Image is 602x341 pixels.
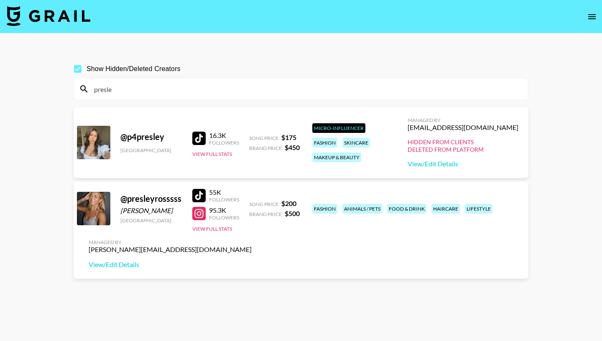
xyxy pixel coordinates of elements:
[312,123,365,133] div: Micro-Influencer
[120,132,182,142] div: @ p4presley
[387,204,426,214] div: food & drink
[312,153,361,162] div: makeup & beauty
[120,193,182,204] div: @ presleyrosssss
[431,204,460,214] div: haircare
[342,138,370,148] div: skincare
[120,206,182,215] div: [PERSON_NAME]
[209,188,239,196] div: 55K
[584,8,600,25] button: open drawer
[408,146,518,153] div: Deleted from Platform
[408,160,518,168] a: View/Edit Details
[408,138,518,146] div: Hidden from Clients
[281,133,296,141] strong: $ 175
[89,239,252,245] div: Managed By
[465,204,492,214] div: lifestyle
[285,209,300,217] strong: $ 500
[209,140,239,146] div: Followers
[7,6,90,26] img: Grail Talent
[281,199,296,207] strong: $ 200
[209,214,239,221] div: Followers
[249,135,280,141] span: Song Price:
[89,245,252,254] div: [PERSON_NAME][EMAIL_ADDRESS][DOMAIN_NAME]
[209,131,239,140] div: 16.3K
[249,201,280,207] span: Song Price:
[285,143,300,151] strong: $ 450
[249,211,283,217] span: Brand Price:
[192,226,232,232] button: View Full Stats
[408,123,518,132] div: [EMAIL_ADDRESS][DOMAIN_NAME]
[312,138,337,148] div: fashion
[249,145,283,151] span: Brand Price:
[312,204,337,214] div: fashion
[120,147,182,153] div: [GEOGRAPHIC_DATA]
[209,206,239,214] div: 95.3K
[87,64,181,74] span: Show Hidden/Deleted Creators
[120,217,182,224] div: [GEOGRAPHIC_DATA]
[408,117,518,123] div: Managed By
[209,196,239,203] div: Followers
[89,82,523,96] input: Search by User Name
[192,151,232,157] button: View Full Stats
[342,204,382,214] div: animals / pets
[89,260,252,269] a: View/Edit Details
